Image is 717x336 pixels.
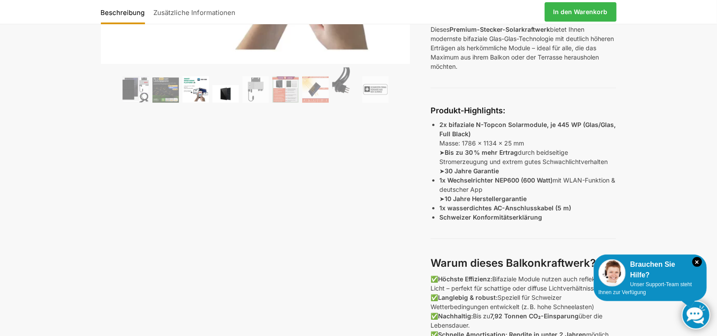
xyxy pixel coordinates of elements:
img: Balkonkraftwerk 890/600 Watt bificial Glas/Glas – Bild 3 [182,76,209,103]
img: Bificiales Hochleistungsmodul [123,76,149,103]
strong: Bis zu 30 % mehr Ertrag [445,149,518,156]
p: mit WLAN-Funktion & deutscher App ➤ [439,175,616,203]
img: Bificial im Vergleich zu billig Modulen [272,76,299,103]
img: Maysun [212,85,239,103]
strong: Premium-Stecker-Solarkraftwerk [450,26,550,33]
strong: 30 Jahre Garantie [445,167,499,175]
strong: Nachhaltig: [438,312,473,320]
a: Beschreibung [101,1,149,22]
strong: Höchste Effizienz: [438,275,492,283]
img: Balkonkraftwerk 890/600 Watt bificial Glas/Glas – Bild 5 [242,76,269,103]
img: Anschlusskabel-3meter_schweizer-stecker [332,67,359,103]
i: Schließen [692,257,702,267]
strong: 10 Jahre Herstellergarantie [445,195,527,202]
a: Zusätzliche Informationen [149,1,240,22]
p: Masse: 1786 x 1134 x 25 mm ➤ durch beidseitige Stromerzeugung und extrem gutes Schwachlichtverhal... [439,120,616,175]
div: Brauchen Sie Hilfe? [598,259,702,280]
img: Balkonkraftwerk 890/600 Watt bificial Glas/Glas – Bild 2 [152,78,179,103]
img: Balkonkraftwerk 890/600 Watt bificial Glas/Glas – Bild 9 [362,76,389,103]
strong: Langlebig & robust: [438,294,498,301]
span: Unser Support-Team steht Ihnen zur Verfügung [598,281,692,295]
img: Bificial 30 % mehr Leistung [302,76,329,103]
strong: 7,92 Tonnen CO₂-Einsparung [490,312,579,320]
strong: 1x Wechselrichter NEP600 (600 Watt) [439,176,553,184]
strong: Warum dieses Balkonkraftwerk? [431,257,596,269]
p: Dieses bietet Ihnen modernste bifaziale Glas-Glas-Technologie mit deutlich höheren Erträgen als h... [431,25,616,71]
a: In den Warenkorb [545,2,617,22]
strong: 1x wasserdichtes AC-Anschlusskabel (5 m) [439,204,571,212]
strong: Produkt-Highlights: [431,106,505,115]
strong: 2x bifaziale N-Topcon Solarmodule, je 445 WP (Glas/Glas, Full Black) [439,121,616,138]
img: Customer service [598,259,626,287]
strong: Schweizer Konformitätserklärung [439,213,542,221]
